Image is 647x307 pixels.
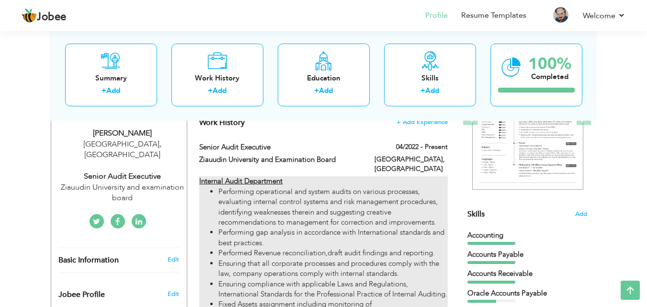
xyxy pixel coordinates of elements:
span: Basic Information [58,256,119,265]
label: + [102,86,106,96]
label: [GEOGRAPHIC_DATA], [GEOGRAPHIC_DATA] [375,155,448,174]
span: Add [575,210,587,219]
a: Add [213,86,227,95]
li: Ensuring that all corporate processes and procedures comply with the law, company operations comp... [218,259,447,279]
label: + [420,86,425,96]
a: Add [106,86,120,95]
a: Add [425,86,439,95]
span: + Add Experience [397,119,448,125]
img: Profile Img [553,7,568,23]
div: Skills [392,73,468,83]
a: Welcome [583,10,625,22]
div: Accounting [467,230,587,240]
a: Edit [168,255,179,264]
div: Completed [528,71,571,81]
span: Jobee [37,12,67,23]
li: Ensuring compliance with applicable Laws and Regulations, International Standards for the Profess... [218,279,447,300]
a: Resume Templates [461,10,526,21]
div: Accounts Receivable [467,269,587,279]
li: Performing operational and system audits on various processes, evaluating internal control system... [218,187,447,228]
div: Enhance your career by creating a custom URL for your Jobee public profile. [51,280,187,304]
li: Performing gap analysis in accordance with International standards and best practices. [218,227,447,248]
label: Senior Audit Executive [199,142,360,152]
span: Skills [467,209,485,219]
strong: Internal Audit Department [199,176,283,186]
div: Education [285,73,362,83]
li: Performed Revenue reconciliation,draft audit findings and reporting. [218,248,447,258]
a: Profile [425,10,448,21]
div: [GEOGRAPHIC_DATA] [GEOGRAPHIC_DATA] [58,139,187,161]
div: 100% [528,56,571,71]
label: + [314,86,319,96]
img: jobee.io [22,8,37,23]
label: + [208,86,213,96]
label: 04/2022 - Present [396,142,448,152]
h4: This helps to show the companies you have worked for. [199,118,447,127]
span: Jobee Profile [58,291,105,299]
div: Summary [73,73,149,83]
span: Edit [168,290,179,298]
div: Senior Audit Executive [58,171,187,182]
span: , [159,139,161,149]
a: Add [319,86,333,95]
label: Ziauudin University and Examination Board [199,155,360,165]
div: Accounts Payable [467,250,587,260]
span: Work History [199,117,245,128]
a: Jobee [22,8,67,23]
div: Oracle Accounts Payable [467,288,587,298]
div: [PERSON_NAME] [58,128,187,139]
div: Work History [179,73,256,83]
div: Ziauudin University and examination board [58,182,187,204]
